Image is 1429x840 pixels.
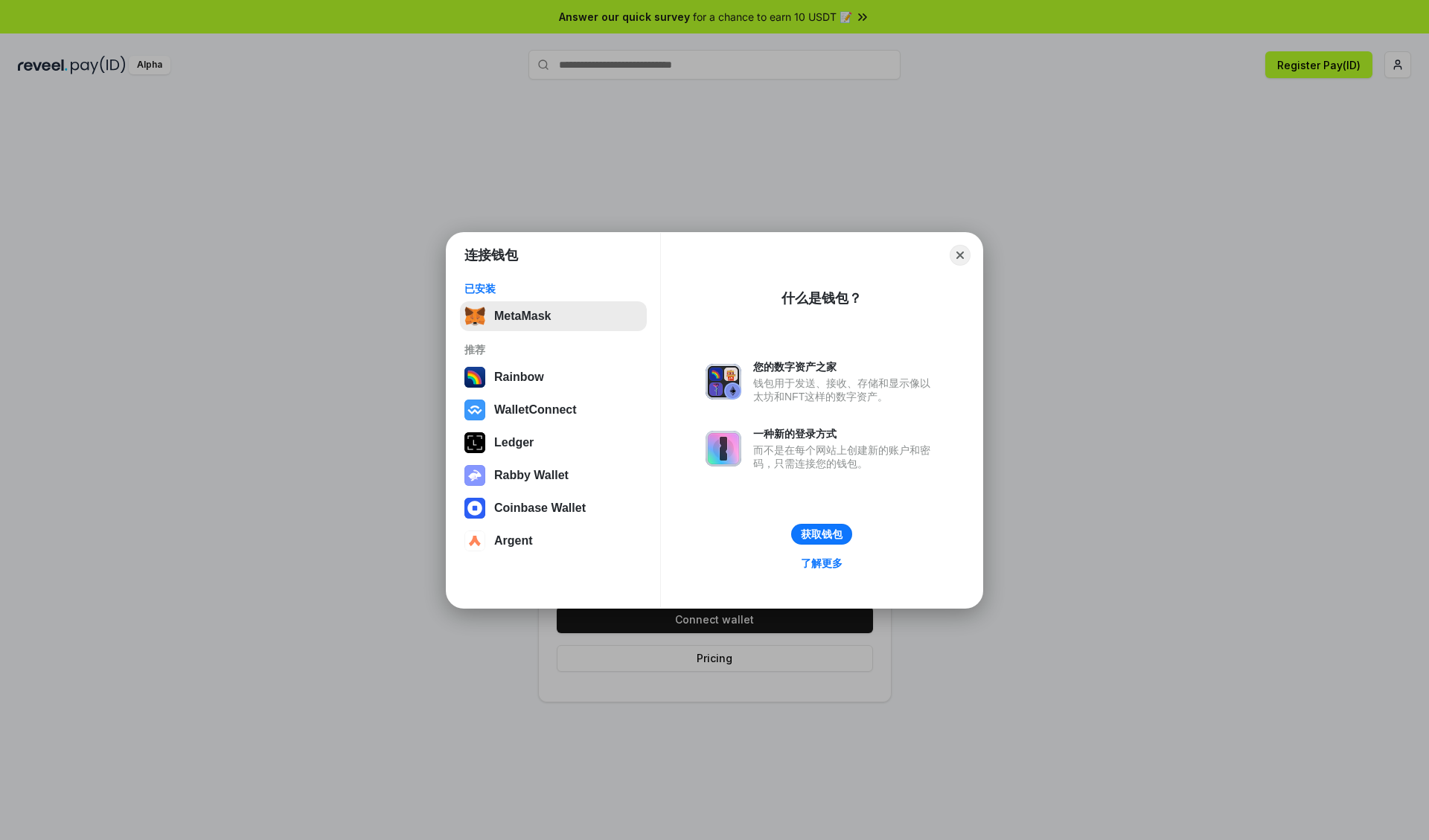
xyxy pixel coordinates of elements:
[464,400,485,420] img: svg+xml,%3Csvg%20width%3D%2228%22%20height%3D%2228%22%20viewBox%3D%220%200%2028%2028%22%20fill%3D...
[753,427,938,440] div: 一种新的登录方式
[753,376,938,403] div: 钱包用于发送、接收、存储和显示像以太坊和NFT这样的数字资产。
[753,360,938,373] div: 您的数字资产之家
[494,403,577,417] div: WalletConnect
[781,289,862,307] div: 什么是钱包？
[801,528,843,541] div: 获取钱包
[706,364,741,400] img: svg+xml,%3Csvg%20xmlns%3D%22http%3A%2F%2Fwww.w3.org%2F2000%2Fsvg%22%20fill%3D%22none%22%20viewBox...
[494,469,569,482] div: Rabby Wallet
[801,557,843,570] div: 了解更多
[494,371,544,384] div: Rainbow
[464,498,485,519] img: svg+xml,%3Csvg%20width%3D%2228%22%20height%3D%2228%22%20viewBox%3D%220%200%2028%2028%22%20fill%3D...
[706,431,741,467] img: svg+xml,%3Csvg%20xmlns%3D%22http%3A%2F%2Fwww.w3.org%2F2000%2Fsvg%22%20fill%3D%22none%22%20viewBox...
[494,534,533,548] div: Argent
[460,493,647,523] button: Coinbase Wallet
[791,524,852,545] button: 获取钱包
[950,245,971,266] button: Close
[494,501,586,515] div: Coinbase Wallet
[464,282,642,295] div: 已安装
[464,530,485,551] img: svg+xml,%3Csvg%20width%3D%2228%22%20height%3D%2228%22%20viewBox%3D%220%200%2028%2028%22%20fill%3D...
[494,436,534,449] div: Ledger
[460,428,647,458] button: Ledger
[464,343,642,356] div: 推荐
[464,465,485,486] img: svg+xml,%3Csvg%20xmlns%3D%22http%3A%2F%2Fwww.w3.org%2F2000%2Fsvg%22%20fill%3D%22none%22%20viewBox...
[460,461,647,490] button: Rabby Wallet
[460,395,647,425] button: WalletConnect
[464,367,485,388] img: svg+xml,%3Csvg%20width%3D%22120%22%20height%3D%22120%22%20viewBox%3D%220%200%20120%20120%22%20fil...
[464,246,518,264] h1: 连接钱包
[460,526,647,556] button: Argent
[460,362,647,392] button: Rainbow
[792,554,851,573] a: 了解更多
[753,443,938,470] div: 而不是在每个网站上创建新的账户和密码，只需连接您的钱包。
[464,432,485,453] img: svg+xml,%3Csvg%20xmlns%3D%22http%3A%2F%2Fwww.w3.org%2F2000%2Fsvg%22%20width%3D%2228%22%20height%3...
[460,301,647,331] button: MetaMask
[494,310,551,323] div: MetaMask
[464,306,485,327] img: svg+xml,%3Csvg%20fill%3D%22none%22%20height%3D%2233%22%20viewBox%3D%220%200%2035%2033%22%20width%...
